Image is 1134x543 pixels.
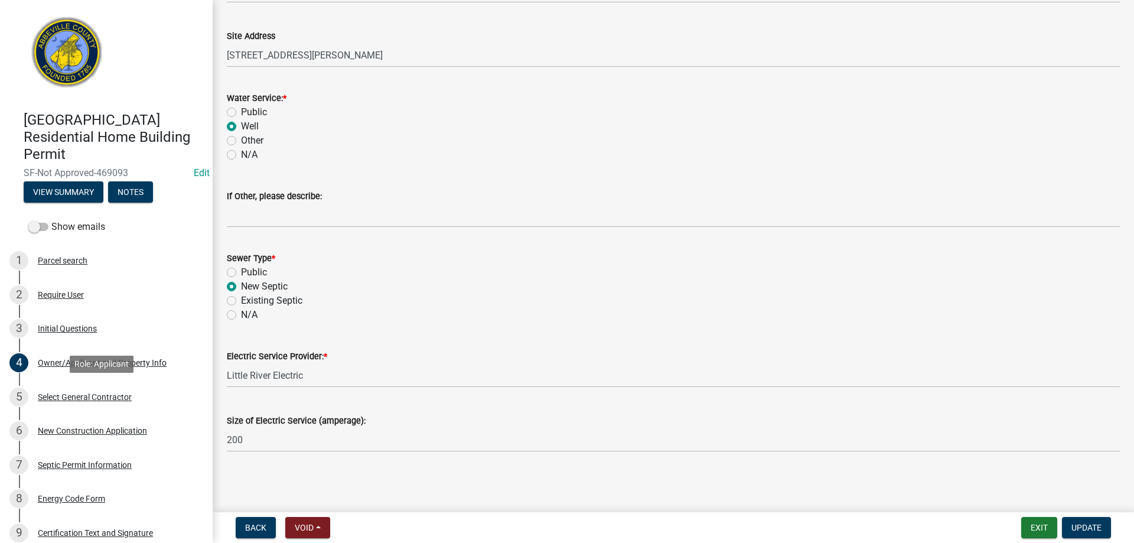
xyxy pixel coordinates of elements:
[38,427,147,435] div: New Construction Application
[9,319,28,338] div: 3
[236,517,276,538] button: Back
[24,188,103,198] wm-modal-confirm: Summary
[24,167,189,178] span: SF-Not Approved-469093
[38,324,97,333] div: Initial Questions
[9,251,28,270] div: 1
[285,517,330,538] button: Void
[9,456,28,474] div: 7
[241,148,258,162] label: N/A
[28,220,105,234] label: Show emails
[241,134,263,148] label: Other
[241,294,302,308] label: Existing Septic
[38,529,153,537] div: Certification Text and Signature
[227,255,275,263] label: Sewer Type
[9,524,28,542] div: 9
[227,353,327,361] label: Electric Service Provider:
[9,421,28,440] div: 6
[38,393,132,401] div: Select General Contractor
[194,167,210,178] wm-modal-confirm: Edit Application Number
[9,388,28,407] div: 5
[227,32,275,41] label: Site Address
[194,167,210,178] a: Edit
[241,308,258,322] label: N/A
[241,265,267,279] label: Public
[24,112,203,162] h4: [GEOGRAPHIC_DATA] Residential Home Building Permit
[9,353,28,372] div: 4
[9,285,28,304] div: 2
[1062,517,1111,538] button: Update
[245,523,266,532] span: Back
[9,489,28,508] div: 8
[38,495,105,503] div: Energy Code Form
[24,181,103,203] button: View Summary
[227,417,366,425] label: Size of Electric Service (amperage):
[24,12,110,99] img: Abbeville County, South Carolina
[38,291,84,299] div: Require User
[38,359,167,367] div: Owner/Applicant and Property Info
[70,356,133,373] div: Role: Applicant
[241,119,259,134] label: Well
[108,181,153,203] button: Notes
[1021,517,1057,538] button: Exit
[241,279,288,294] label: New Septic
[227,95,286,103] label: Water Service:
[227,193,322,201] label: If Other, please describe:
[1071,523,1102,532] span: Update
[38,461,132,469] div: Septic Permit Information
[295,523,314,532] span: Void
[108,188,153,198] wm-modal-confirm: Notes
[38,256,87,265] div: Parcel search
[241,105,267,119] label: Public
